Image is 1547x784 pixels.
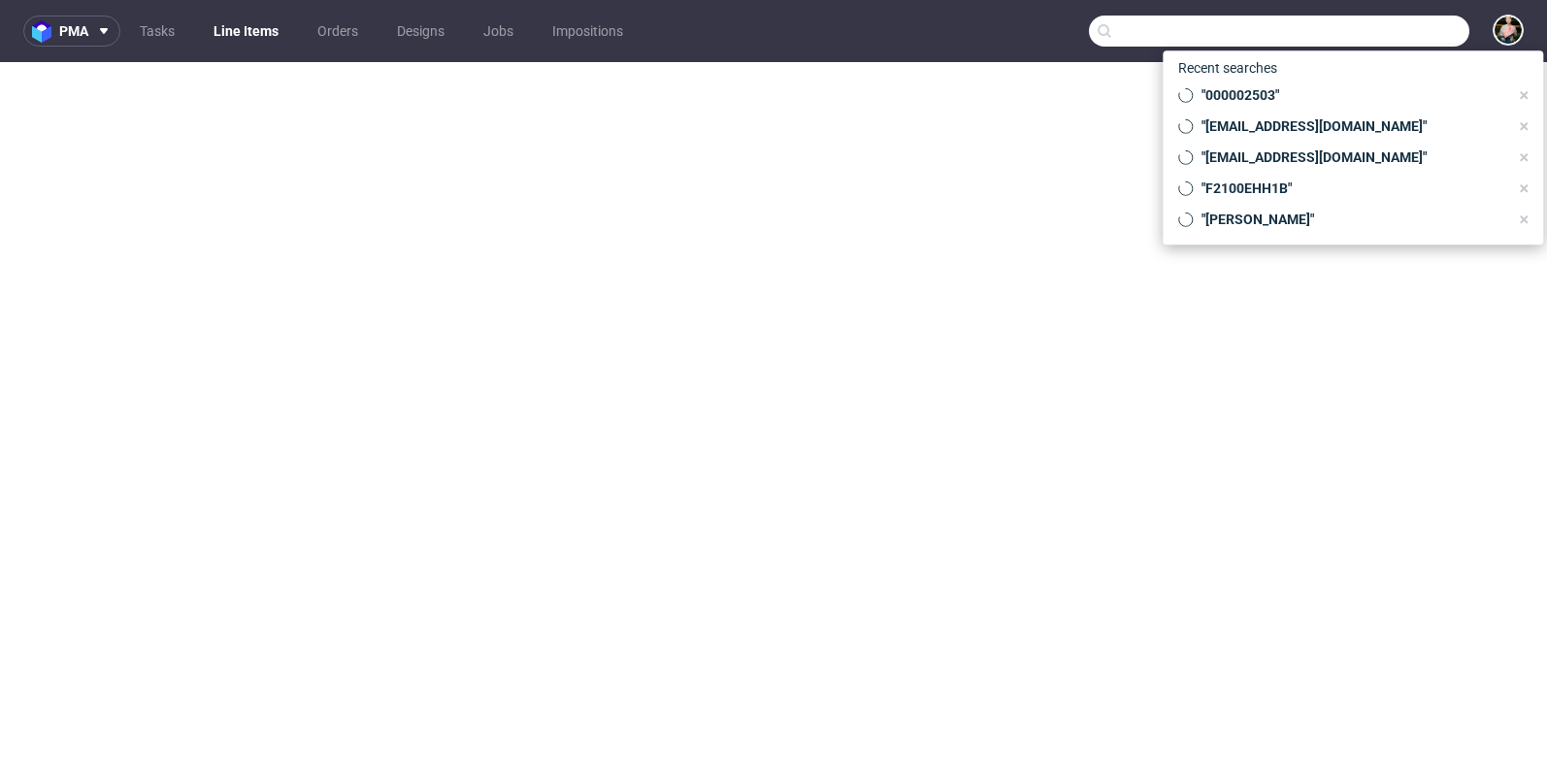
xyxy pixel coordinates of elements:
span: pma [59,24,88,38]
a: Line Items [202,16,290,47]
a: Tasks [128,16,186,47]
a: Impositions [541,16,635,47]
button: pma [23,16,120,47]
span: "000002503" [1194,85,1509,105]
span: Recent searches [1170,52,1285,83]
a: Orders [306,16,370,47]
span: "F2100EHH1B" [1194,179,1509,198]
span: "[EMAIL_ADDRESS][DOMAIN_NAME]" [1194,116,1509,136]
span: "[PERSON_NAME]" [1194,210,1509,229]
img: Marta Tomaszewska [1495,16,1522,44]
span: "[EMAIL_ADDRESS][DOMAIN_NAME]" [1194,147,1509,167]
img: logo [32,20,59,43]
a: Designs [385,16,456,47]
a: Jobs [472,16,525,47]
